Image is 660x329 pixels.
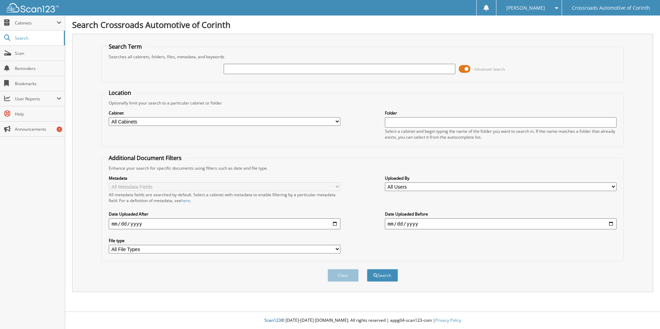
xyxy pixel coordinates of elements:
[181,198,190,203] a: here
[109,238,340,243] label: File type
[15,126,61,132] span: Announcements
[385,211,617,217] label: Date Uploaded Before
[15,50,61,56] span: Scan
[15,96,57,102] span: User Reports
[109,218,340,229] input: start
[385,175,617,181] label: Uploaded By
[572,6,650,10] span: Crossroads Automotive of Corinth
[15,81,61,87] span: Bookmarks
[105,165,620,171] div: Enhance your search for specific documents using filters such as date and file type.
[506,6,545,10] span: [PERSON_NAME]
[109,211,340,217] label: Date Uploaded After
[264,317,281,323] span: Scan123
[105,154,185,162] legend: Additional Document Filters
[15,20,57,26] span: Cabinets
[109,110,340,116] label: Cabinet
[474,67,505,72] span: Advanced Search
[57,127,62,132] div: 7
[105,54,620,60] div: Searches all cabinets, folders, files, metadata, and keywords
[109,192,340,203] div: All metadata fields are searched by default. Select a cabinet with metadata to enable filtering b...
[72,19,653,30] h1: Search Crossroads Automotive of Corinth
[367,269,398,282] button: Search
[105,43,145,50] legend: Search Term
[7,3,59,12] img: scan123-logo-white.svg
[385,218,617,229] input: end
[385,128,617,140] div: Select a cabinet and begin typing the name of the folder you want to search in. If the name match...
[15,35,60,41] span: Search
[65,312,660,329] div: © [DATE]-[DATE] [DOMAIN_NAME]. All rights reserved | appg04-scan123-com |
[15,111,61,117] span: Help
[105,100,620,106] div: Optionally limit your search to a particular cabinet or folder
[15,66,61,71] span: Reminders
[385,110,617,116] label: Folder
[328,269,359,282] button: Clear
[105,89,135,97] legend: Location
[109,175,340,181] label: Metadata
[435,317,461,323] a: Privacy Policy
